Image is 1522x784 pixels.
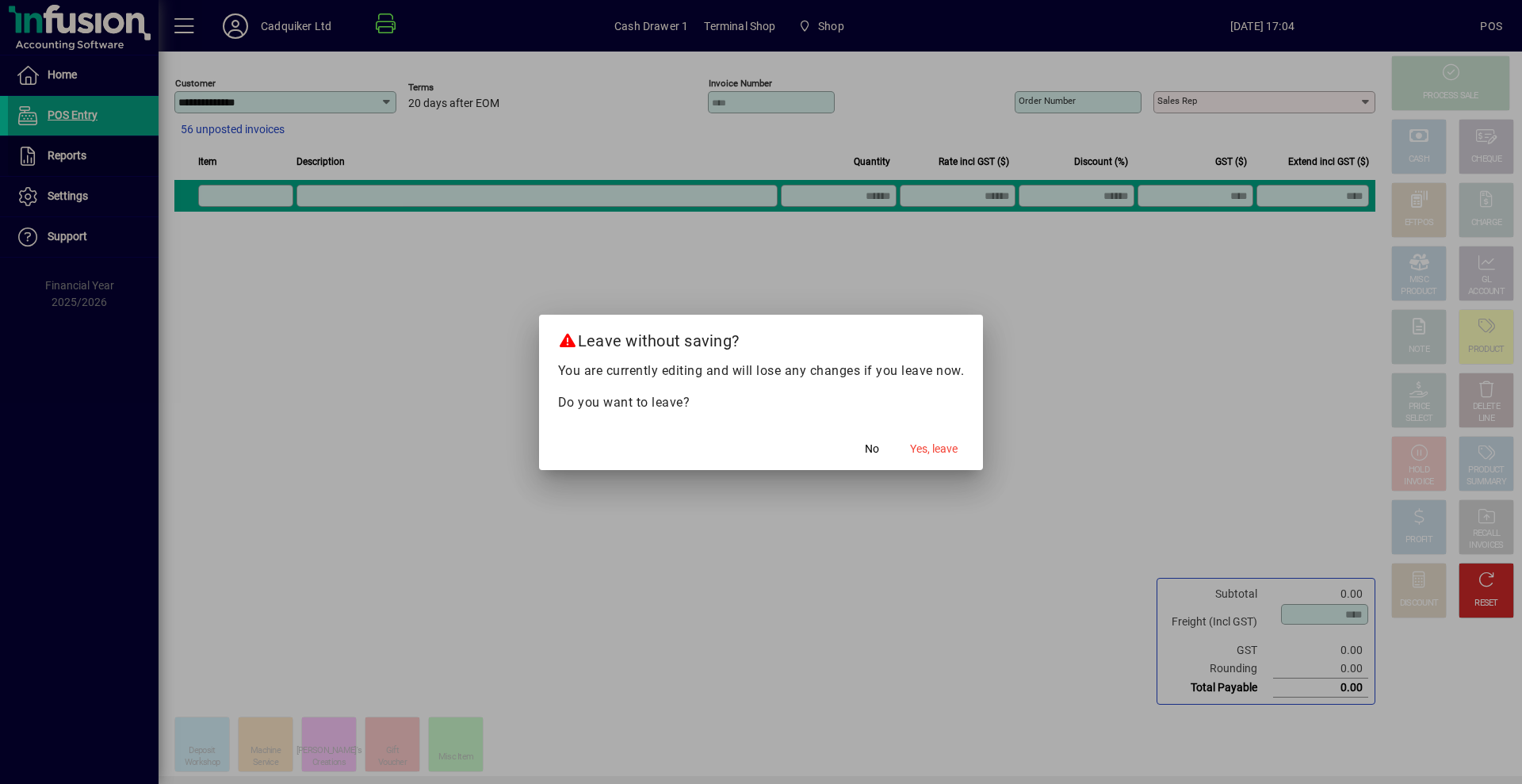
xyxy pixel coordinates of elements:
p: You are currently editing and will lose any changes if you leave now. [558,361,965,381]
button: No [847,435,897,464]
h2: Leave without saving? [539,315,984,361]
button: Yes, leave [904,435,964,464]
p: Do you want to leave? [558,393,965,412]
span: Yes, leave [910,441,958,457]
span: No [865,441,879,457]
